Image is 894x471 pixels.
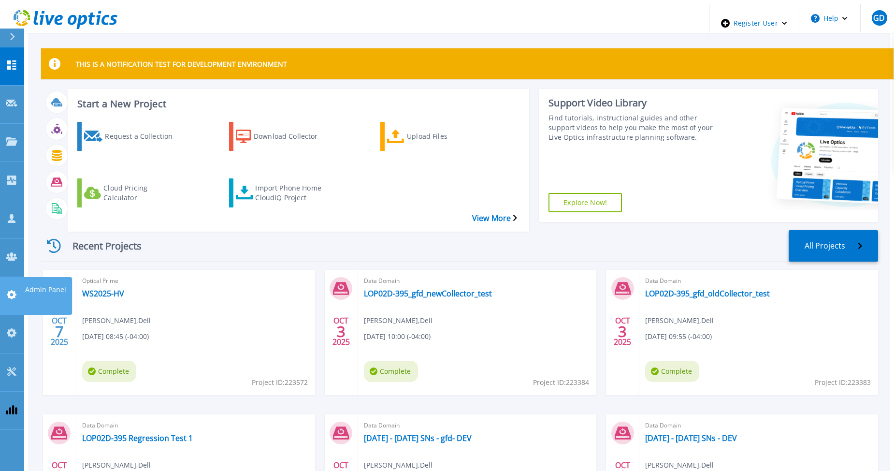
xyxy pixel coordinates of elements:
div: Support Video Library [548,97,721,109]
span: Optical Prime [82,276,309,286]
span: Complete [645,361,699,382]
span: Project ID: 223384 [533,377,589,388]
span: [PERSON_NAME] , Dell [364,460,433,471]
a: Download Collector [229,122,346,151]
div: Upload Files [407,124,484,148]
span: [PERSON_NAME] , Dell [364,315,433,326]
a: Request a Collection [77,122,194,151]
span: Project ID: 223383 [815,377,871,388]
div: Find tutorials, instructional guides and other support videos to help you make the most of your L... [548,113,721,142]
a: [DATE] - [DATE] SNs - gfd- DEV [364,433,472,443]
a: Cloud Pricing Calculator [77,178,194,207]
span: 3 [618,327,627,336]
span: Complete [364,361,418,382]
div: Cloud Pricing Calculator [103,181,181,205]
div: Import Phone Home CloudIQ Project [255,181,332,205]
a: WS2025-HV [82,289,124,298]
span: [DATE] 09:55 (-04:00) [645,331,712,342]
a: LOP02D-395_gfd_newCollector_test [364,289,492,298]
span: [DATE] 08:45 (-04:00) [82,331,149,342]
div: Download Collector [254,124,331,148]
a: LOP02D-395_gfd_oldCollector_test [645,289,770,298]
p: THIS IS A NOTIFICATION TEST FOR DEVELOPMENT ENVIRONMENT [76,59,287,69]
a: [DATE] - [DATE] SNs - DEV [645,433,737,443]
a: Upload Files [380,122,497,151]
div: OCT 2025 [50,314,69,349]
div: Recent Projects [41,234,157,258]
a: View More [472,214,517,223]
span: Complete [82,361,136,382]
span: 7 [55,327,64,336]
span: 3 [337,327,346,336]
span: [PERSON_NAME] , Dell [82,460,151,471]
span: Data Domain [364,420,591,431]
span: [PERSON_NAME] , Dell [645,315,714,326]
a: All Projects [789,230,878,262]
h3: Start a New Project [77,99,517,109]
div: OCT 2025 [332,314,350,349]
span: Data Domain [364,276,591,286]
span: [PERSON_NAME] , Dell [645,460,714,471]
span: Data Domain [645,276,872,286]
span: Data Domain [82,420,309,431]
span: Project ID: 223572 [252,377,308,388]
div: Request a Collection [105,124,182,148]
div: OCT 2025 [613,314,632,349]
span: Data Domain [645,420,872,431]
span: GD [873,14,885,22]
a: Explore Now! [548,193,622,212]
div: Register User [709,4,799,43]
a: LOP02D-395 Regression Test 1 [82,433,193,443]
p: Admin Panel [25,277,66,302]
button: Help [799,4,860,33]
span: [DATE] 10:00 (-04:00) [364,331,431,342]
span: [PERSON_NAME] , Dell [82,315,151,326]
